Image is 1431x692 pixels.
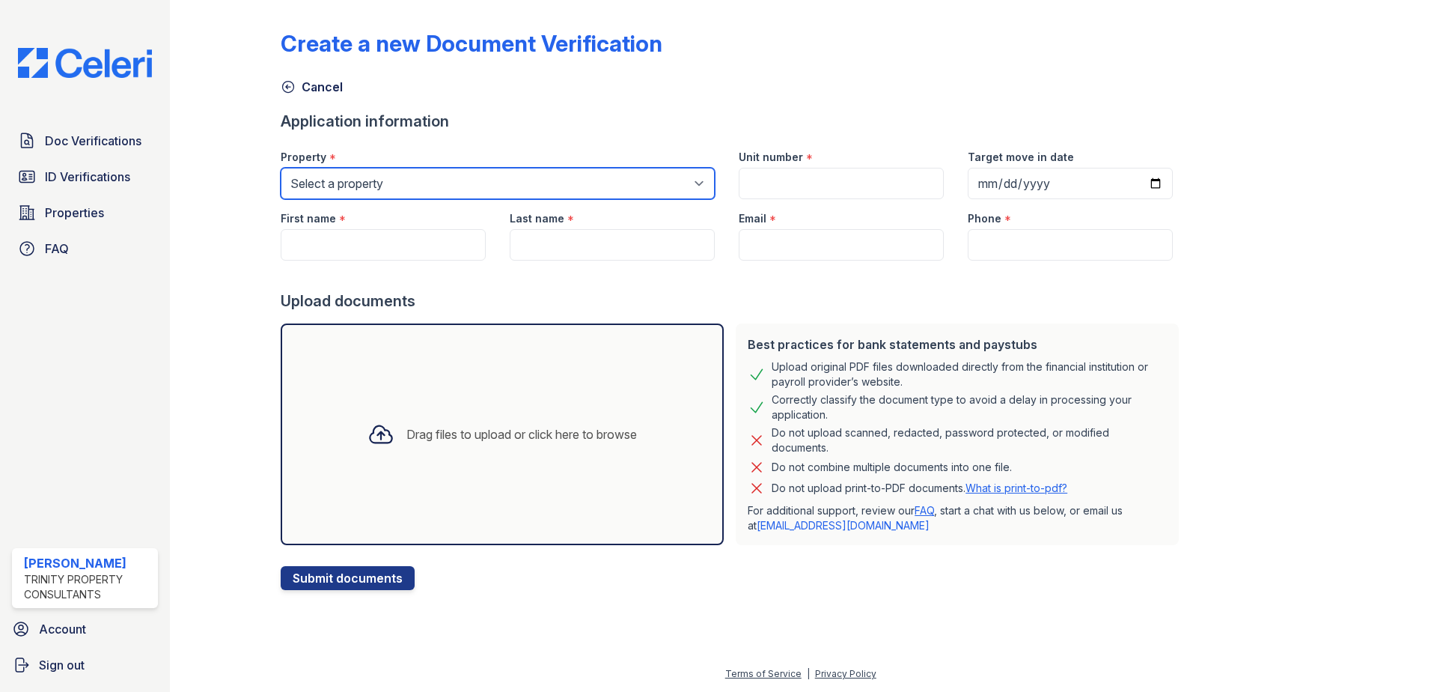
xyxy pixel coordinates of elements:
a: Sign out [6,650,164,680]
label: Unit number [739,150,803,165]
div: Trinity Property Consultants [24,572,152,602]
span: Properties [45,204,104,222]
span: Sign out [39,656,85,674]
label: Email [739,211,766,226]
div: Drag files to upload or click here to browse [406,425,637,443]
a: What is print-to-pdf? [965,482,1067,494]
div: Upload original PDF files downloaded directly from the financial institution or payroll provider’... [772,359,1167,389]
img: CE_Logo_Blue-a8612792a0a2168367f1c8372b55b34899dd931a85d93a1a3d3e32e68fde9ad4.png [6,48,164,78]
a: Properties [12,198,158,228]
p: For additional support, review our , start a chat with us below, or email us at [748,503,1167,533]
a: FAQ [12,234,158,264]
span: Account [39,620,86,638]
button: Submit documents [281,566,415,590]
span: Doc Verifications [45,132,141,150]
div: Application information [281,111,1185,132]
div: | [807,668,810,679]
p: Do not upload print-to-PDF documents. [772,481,1067,496]
a: [EMAIL_ADDRESS][DOMAIN_NAME] [757,519,930,532]
div: Create a new Document Verification [281,30,662,57]
a: Doc Verifications [12,126,158,156]
a: Privacy Policy [815,668,876,679]
div: Upload documents [281,291,1185,312]
div: Correctly classify the document type to avoid a delay in processing your application. [772,392,1167,422]
label: Phone [968,211,1001,226]
div: Do not upload scanned, redacted, password protected, or modified documents. [772,425,1167,455]
div: Do not combine multiple documents into one file. [772,458,1012,476]
a: Cancel [281,78,343,96]
div: Best practices for bank statements and paystubs [748,336,1167,353]
label: First name [281,211,336,226]
a: Terms of Service [725,668,802,679]
a: FAQ [915,504,934,517]
label: Last name [510,211,564,226]
span: FAQ [45,240,69,258]
span: ID Verifications [45,168,130,186]
a: Account [6,614,164,644]
label: Property [281,150,326,165]
a: ID Verifications [12,162,158,192]
label: Target move in date [968,150,1074,165]
div: [PERSON_NAME] [24,554,152,572]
